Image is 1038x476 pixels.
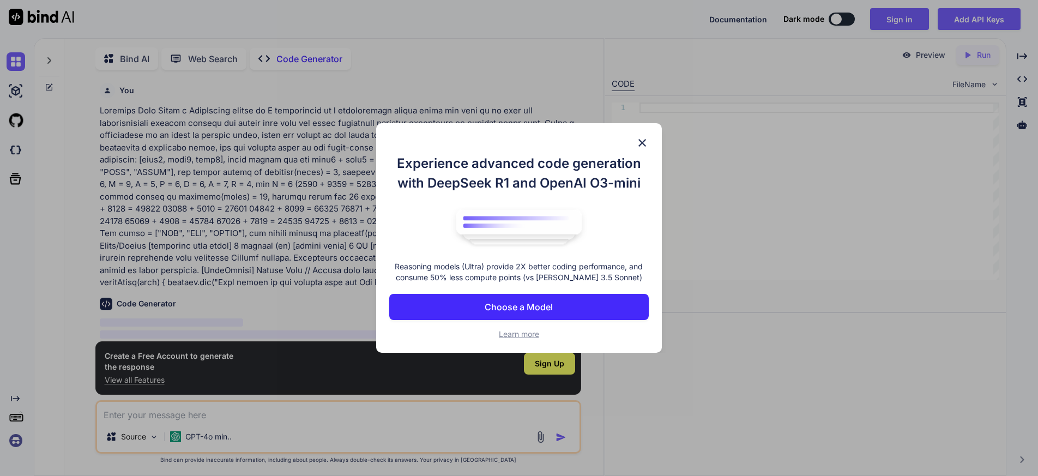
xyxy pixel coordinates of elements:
[389,154,649,193] h1: Experience advanced code generation with DeepSeek R1 and OpenAI O3-mini
[499,329,539,339] span: Learn more
[448,204,590,251] img: bind logo
[389,261,649,283] p: Reasoning models (Ultra) provide 2X better coding performance, and consume 50% less compute point...
[389,294,649,320] button: Choose a Model
[636,136,649,149] img: close
[485,300,553,314] p: Choose a Model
